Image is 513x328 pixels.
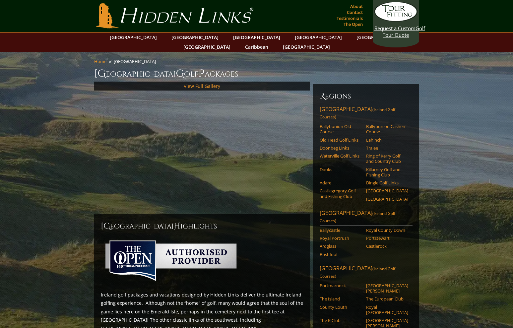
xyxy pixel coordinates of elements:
[176,67,184,80] span: G
[184,83,220,89] a: View Full Gallery
[291,33,345,42] a: [GEOGRAPHIC_DATA]
[320,304,362,310] a: County Louth
[320,265,413,281] a: [GEOGRAPHIC_DATA](Ireland Golf Courses)
[366,196,408,202] a: [GEOGRAPHIC_DATA]
[320,180,362,185] a: Adare
[320,228,362,233] a: Ballycastle
[366,188,408,193] a: [GEOGRAPHIC_DATA]
[320,252,362,257] a: Bushfoot
[106,33,160,42] a: [GEOGRAPHIC_DATA]
[320,105,413,122] a: [GEOGRAPHIC_DATA](Ireland Golf Courses)
[230,33,284,42] a: [GEOGRAPHIC_DATA]
[242,42,272,52] a: Caribbean
[320,167,362,172] a: Dooks
[320,266,395,279] span: (Ireland Golf Courses)
[94,67,419,80] h1: [GEOGRAPHIC_DATA] olf ackages
[320,318,362,323] a: The K Club
[366,228,408,233] a: Royal County Down
[366,167,408,178] a: Killarney Golf and Fishing Club
[320,91,413,101] h6: Regions
[366,243,408,249] a: Castlerock
[320,137,362,143] a: Old Head Golf Links
[320,283,362,288] a: Portmarnock
[374,2,417,38] a: Request a CustomGolf Tour Quote
[320,235,362,241] a: Royal Portrush
[366,137,408,143] a: Lahinch
[168,33,222,42] a: [GEOGRAPHIC_DATA]
[342,20,364,29] a: The Open
[320,211,395,224] span: (Ireland Golf Courses)
[280,42,333,52] a: [GEOGRAPHIC_DATA]
[345,8,364,17] a: Contact
[320,145,362,151] a: Doonbeg Links
[366,304,408,315] a: Royal [GEOGRAPHIC_DATA]
[366,180,408,185] a: Dingle Golf Links
[320,296,362,301] a: The Island
[366,283,408,294] a: [GEOGRAPHIC_DATA][PERSON_NAME]
[174,221,180,231] span: H
[320,107,395,120] span: (Ireland Golf Courses)
[180,42,234,52] a: [GEOGRAPHIC_DATA]
[94,58,106,64] a: Home
[366,296,408,301] a: The European Club
[335,14,364,23] a: Testimonials
[353,33,407,42] a: [GEOGRAPHIC_DATA]
[101,221,303,231] h2: [GEOGRAPHIC_DATA] ighlights
[374,25,416,32] span: Request a Custom
[198,67,205,80] span: P
[320,188,362,199] a: Castlegregory Golf and Fishing Club
[366,235,408,241] a: Portstewart
[320,153,362,159] a: Waterville Golf Links
[366,124,408,135] a: Ballybunion Cashen Course
[366,153,408,164] a: Ring of Kerry Golf and Country Club
[320,243,362,249] a: Ardglass
[349,2,364,11] a: About
[366,145,408,151] a: Tralee
[114,58,159,64] li: [GEOGRAPHIC_DATA]
[320,124,362,135] a: Ballybunion Old Course
[320,209,413,226] a: [GEOGRAPHIC_DATA](Ireland Golf Courses)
